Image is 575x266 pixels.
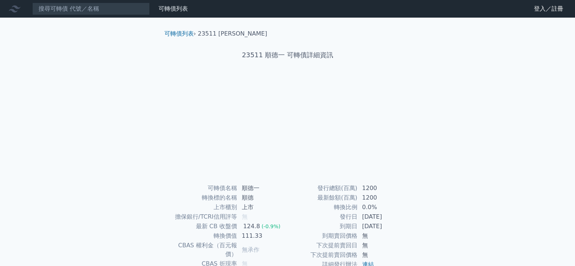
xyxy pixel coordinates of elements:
[358,203,408,212] td: 0.0%
[358,231,408,241] td: 無
[242,222,262,231] div: 124.8
[167,193,237,203] td: 轉換標的名稱
[167,241,237,259] td: CBAS 權利金（百元報價）
[288,183,358,193] td: 發行總額(百萬)
[288,212,358,222] td: 發行日
[288,222,358,231] td: 到期日
[538,231,575,266] iframe: Chat Widget
[358,222,408,231] td: [DATE]
[198,29,267,38] li: 23511 [PERSON_NAME]
[167,222,237,231] td: 最新 CB 收盤價
[164,30,194,37] a: 可轉債列表
[167,231,237,241] td: 轉換價值
[288,231,358,241] td: 到期賣回價格
[159,50,417,60] h1: 23511 順德一 可轉債詳細資訊
[288,203,358,212] td: 轉換比例
[242,246,259,253] span: 無承作
[358,250,408,260] td: 無
[167,183,237,193] td: 可轉債名稱
[288,250,358,260] td: 下次提前賣回價格
[164,29,196,38] li: ›
[237,203,288,212] td: 上市
[237,193,288,203] td: 順德
[288,241,358,250] td: 下次提前賣回日
[237,183,288,193] td: 順德一
[159,5,188,12] a: 可轉債列表
[167,212,237,222] td: 擔保銀行/TCRI信用評等
[528,3,569,15] a: 登入／註冊
[167,203,237,212] td: 上市櫃別
[32,3,150,15] input: 搜尋可轉債 代號／名稱
[237,231,288,241] td: 111.33
[262,223,281,229] span: (-0.9%)
[358,193,408,203] td: 1200
[358,212,408,222] td: [DATE]
[242,213,248,220] span: 無
[288,193,358,203] td: 最新餘額(百萬)
[358,241,408,250] td: 無
[358,183,408,193] td: 1200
